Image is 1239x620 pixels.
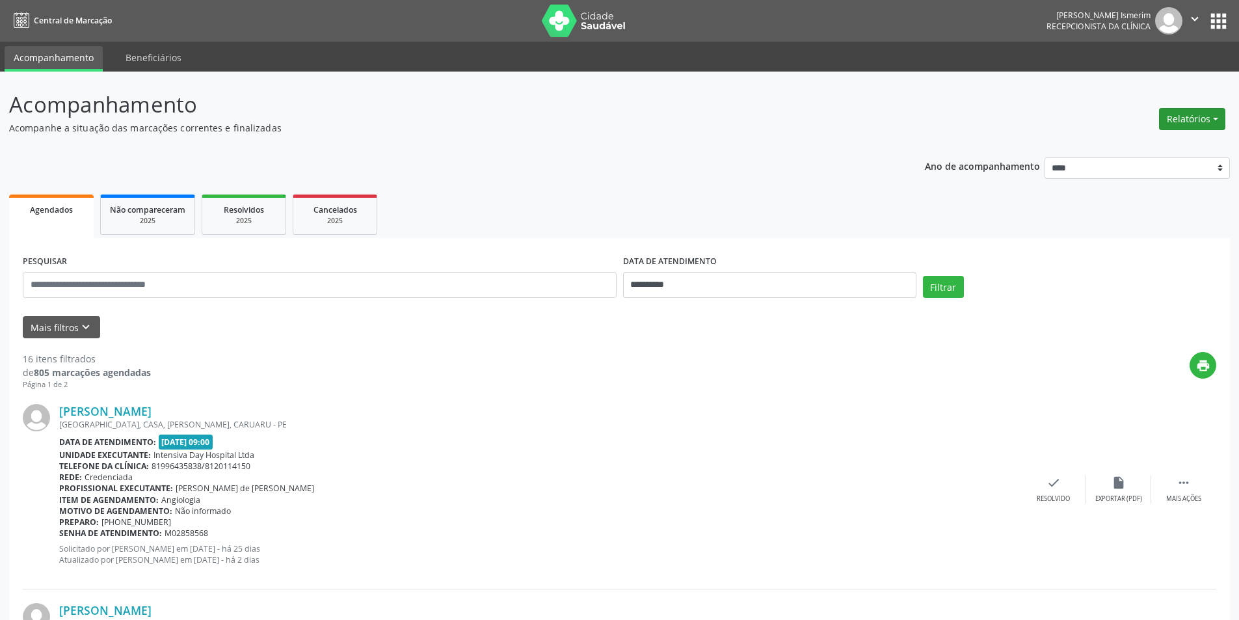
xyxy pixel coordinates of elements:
div: Resolvido [1037,494,1070,504]
i:  [1188,12,1202,26]
button:  [1182,7,1207,34]
span: [DATE] 09:00 [159,435,213,450]
a: [PERSON_NAME] [59,603,152,617]
a: [PERSON_NAME] [59,404,152,418]
span: [PERSON_NAME] de [PERSON_NAME] [176,483,314,494]
b: Preparo: [59,517,99,528]
span: Angiologia [161,494,200,505]
a: Central de Marcação [9,10,112,31]
span: Cancelados [313,204,357,215]
span: Não compareceram [110,204,185,215]
span: Recepcionista da clínica [1046,21,1151,32]
div: 16 itens filtrados [23,352,151,366]
div: 2025 [211,216,276,226]
div: Mais ações [1166,494,1201,504]
div: [GEOGRAPHIC_DATA], CASA, [PERSON_NAME], CARUARU - PE [59,419,1021,430]
button: Filtrar [923,276,964,298]
div: [PERSON_NAME] Ismerim [1046,10,1151,21]
button: Relatórios [1159,108,1225,130]
span: Resolvidos [224,204,264,215]
div: Exportar (PDF) [1095,494,1142,504]
p: Acompanhe a situação das marcações correntes e finalizadas [9,121,864,135]
span: Não informado [175,505,231,517]
button: apps [1207,10,1230,33]
label: PESQUISAR [23,252,67,272]
b: Motivo de agendamento: [59,505,172,517]
i: check [1046,476,1061,490]
b: Profissional executante: [59,483,173,494]
span: Intensiva Day Hospital Ltda [153,450,254,461]
button: print [1190,352,1216,379]
i: keyboard_arrow_down [79,320,93,334]
label: DATA DE ATENDIMENTO [623,252,717,272]
span: M02858568 [165,528,208,539]
button: Mais filtroskeyboard_arrow_down [23,316,100,339]
img: img [23,404,50,431]
p: Solicitado por [PERSON_NAME] em [DATE] - há 25 dias Atualizado por [PERSON_NAME] em [DATE] - há 2... [59,543,1021,565]
span: Credenciada [85,472,133,483]
p: Ano de acompanhamento [925,157,1040,174]
div: Página 1 de 2 [23,379,151,390]
span: 81996435838/8120114150 [152,461,250,472]
b: Data de atendimento: [59,437,156,448]
b: Rede: [59,472,82,483]
span: Central de Marcação [34,15,112,26]
img: img [1155,7,1182,34]
a: Acompanhamento [5,46,103,72]
b: Item de agendamento: [59,494,159,505]
div: 2025 [302,216,367,226]
i:  [1177,476,1191,490]
a: Beneficiários [116,46,191,69]
span: [PHONE_NUMBER] [101,517,171,528]
i: print [1196,358,1210,373]
i: insert_drive_file [1112,476,1126,490]
div: 2025 [110,216,185,226]
span: Agendados [30,204,73,215]
b: Unidade executante: [59,450,151,461]
div: de [23,366,151,379]
b: Telefone da clínica: [59,461,149,472]
p: Acompanhamento [9,88,864,121]
strong: 805 marcações agendadas [34,366,151,379]
b: Senha de atendimento: [59,528,162,539]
